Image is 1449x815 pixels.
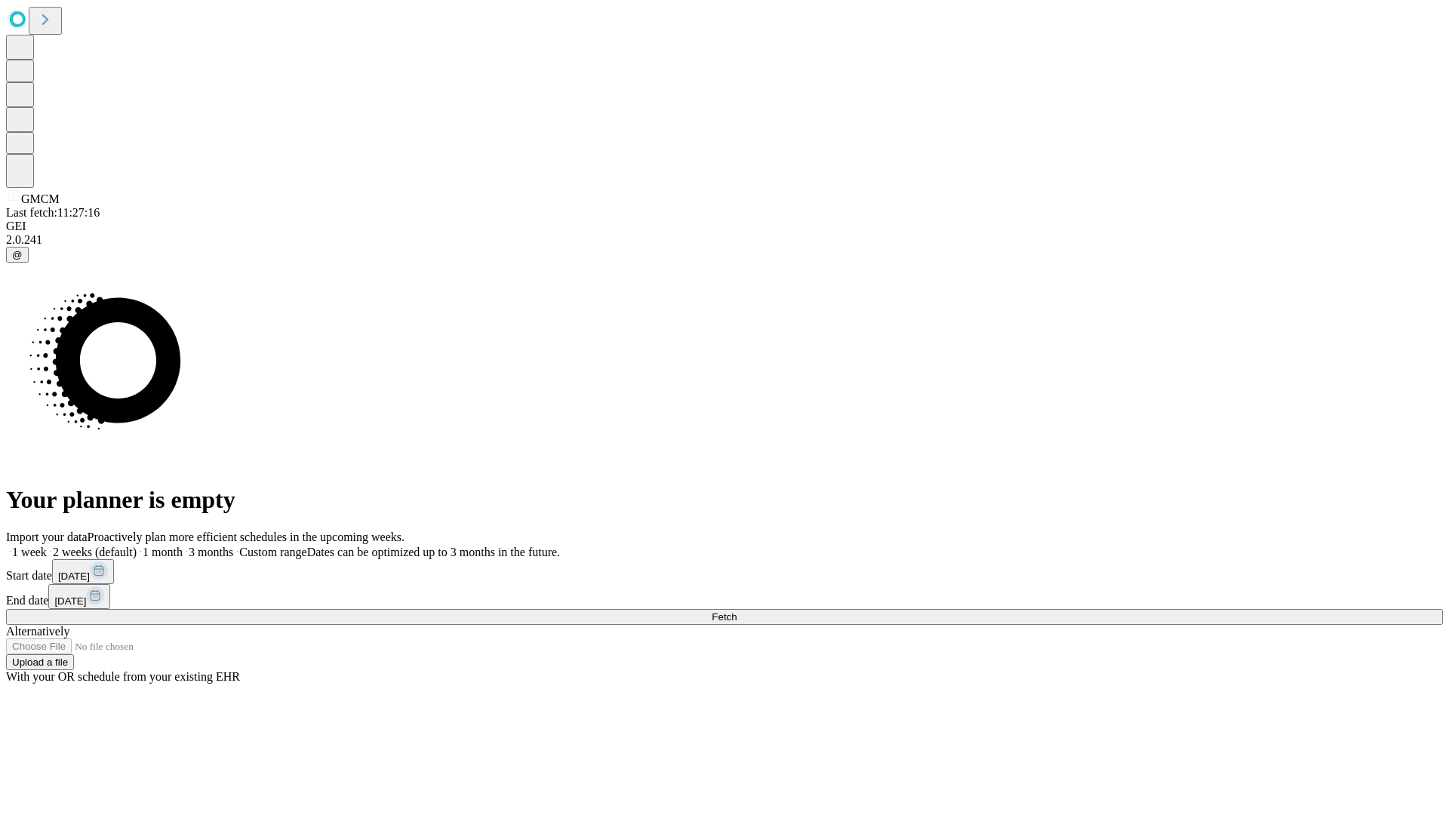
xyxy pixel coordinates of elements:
[6,670,240,683] span: With your OR schedule from your existing EHR
[52,559,114,584] button: [DATE]
[53,546,137,558] span: 2 weeks (default)
[6,654,74,670] button: Upload a file
[6,609,1443,625] button: Fetch
[6,559,1443,584] div: Start date
[6,531,88,543] span: Import your data
[143,546,183,558] span: 1 month
[54,595,86,607] span: [DATE]
[48,584,110,609] button: [DATE]
[6,206,100,219] span: Last fetch: 11:27:16
[88,531,405,543] span: Proactively plan more efficient schedules in the upcoming weeks.
[12,249,23,260] span: @
[189,546,233,558] span: 3 months
[6,625,69,638] span: Alternatively
[6,220,1443,233] div: GEI
[21,192,60,205] span: GMCM
[6,584,1443,609] div: End date
[239,546,306,558] span: Custom range
[58,570,90,582] span: [DATE]
[6,486,1443,514] h1: Your planner is empty
[6,233,1443,247] div: 2.0.241
[12,546,47,558] span: 1 week
[307,546,560,558] span: Dates can be optimized up to 3 months in the future.
[712,611,737,623] span: Fetch
[6,247,29,263] button: @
